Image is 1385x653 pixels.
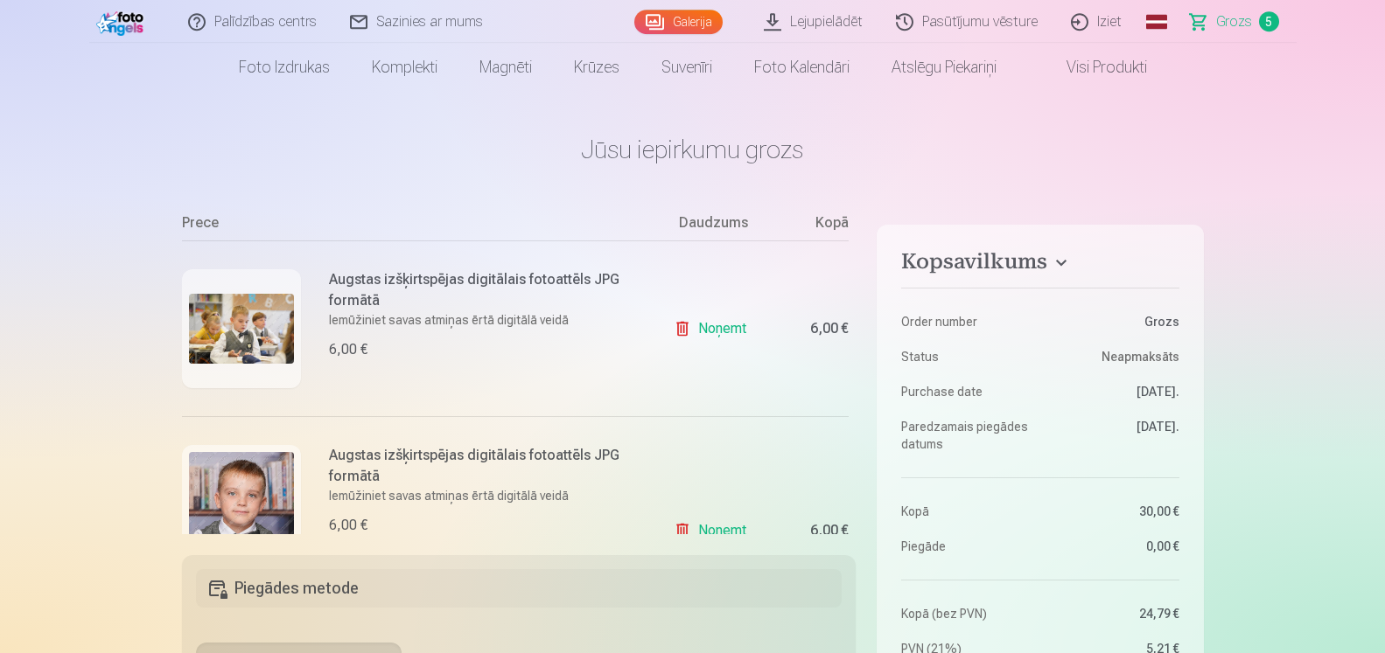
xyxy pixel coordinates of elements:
[901,383,1032,400] dt: Purchase date
[96,7,148,36] img: /fa1
[1018,43,1168,92] a: Visi produkti
[901,313,1032,330] dt: Order number
[1049,383,1179,400] dd: [DATE].
[182,212,648,240] div: Prece
[1049,503,1179,520] dd: 30,00 €
[458,43,553,92] a: Magnēti
[640,43,733,92] a: Suvenīri
[733,43,871,92] a: Foto kalendāri
[329,339,367,360] div: 6,00 €
[182,134,1204,165] h1: Jūsu iepirkumu grozs
[1049,538,1179,555] dd: 0,00 €
[1049,605,1179,622] dd: 24,79 €
[810,525,849,536] div: 6,00 €
[901,503,1032,520] dt: Kopā
[901,418,1032,453] dt: Paredzamais piegādes datums
[329,515,367,536] div: 6,00 €
[1259,11,1279,31] span: 5
[901,249,1179,281] button: Kopsavilkums
[329,487,638,504] p: Iemūžiniet savas atmiņas ērtā digitālā veidā
[1049,313,1179,330] dd: Grozs
[1102,348,1179,365] span: Neapmaksāts
[674,311,753,346] a: Noņemt
[901,538,1032,555] dt: Piegāde
[218,43,351,92] a: Foto izdrukas
[329,311,638,329] p: Iemūžiniet savas atmiņas ērtā digitālā veidā
[810,323,849,334] div: 6,00 €
[1216,11,1252,32] span: Grozs
[1049,418,1179,453] dd: [DATE].
[674,513,753,548] a: Noņemt
[871,43,1018,92] a: Atslēgu piekariņi
[329,269,638,311] h6: Augstas izšķirtspējas digitālais fotoattēls JPG formātā
[329,445,638,487] h6: Augstas izšķirtspējas digitālais fotoattēls JPG formātā
[901,605,1032,622] dt: Kopā (bez PVN)
[634,10,723,34] a: Galerija
[553,43,640,92] a: Krūzes
[779,212,849,240] div: Kopā
[196,569,843,608] h5: Piegādes metode
[901,348,1032,365] dt: Status
[351,43,458,92] a: Komplekti
[647,212,779,240] div: Daudzums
